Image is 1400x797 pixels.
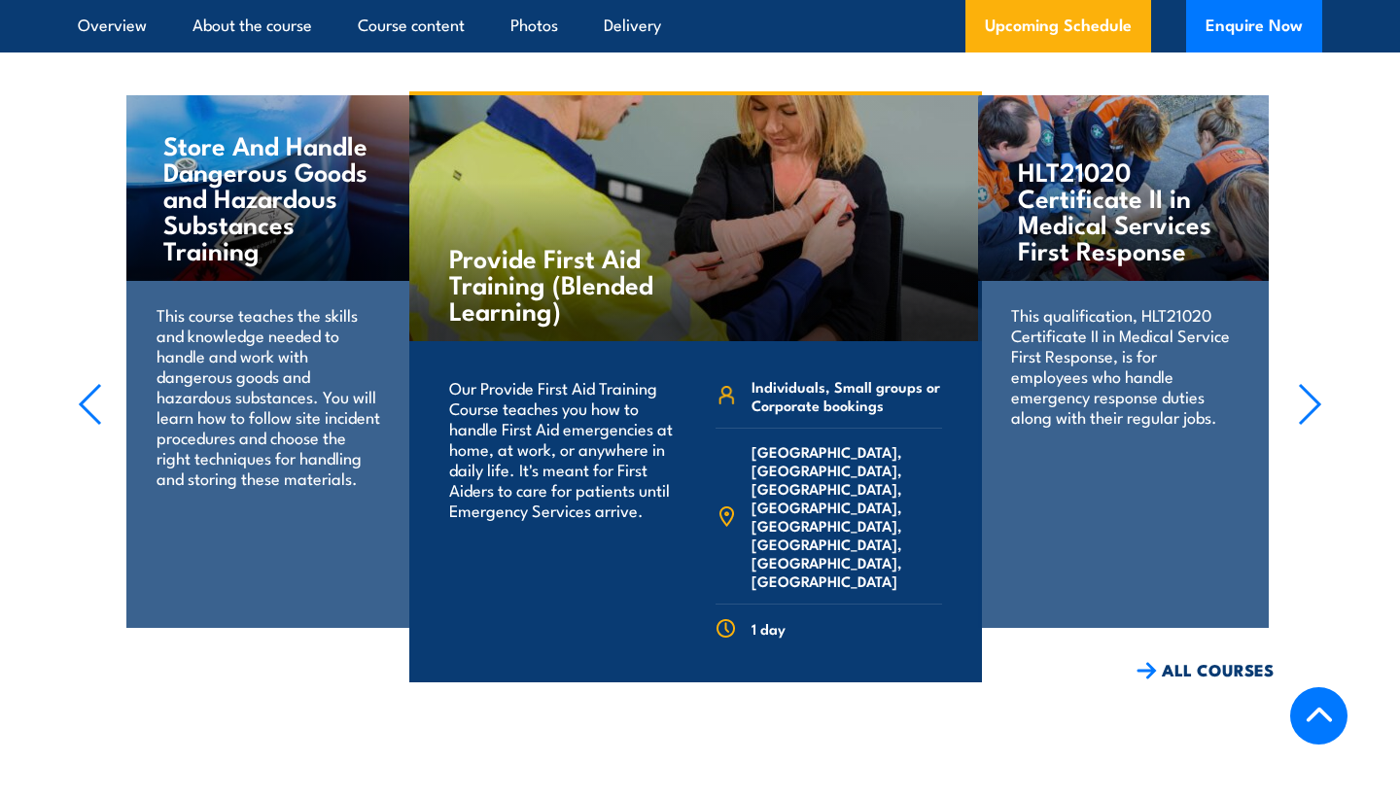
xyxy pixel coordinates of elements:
[752,442,942,590] span: [GEOGRAPHIC_DATA], [GEOGRAPHIC_DATA], [GEOGRAPHIC_DATA], [GEOGRAPHIC_DATA], [GEOGRAPHIC_DATA], [G...
[1011,304,1236,427] p: This qualification, HLT21020 Certificate II in Medical Service First Response, is for employees w...
[163,131,374,262] h4: Store And Handle Dangerous Goods and Hazardous Substances Training
[157,304,381,488] p: This course teaches the skills and knowledge needed to handle and work with dangerous goods and h...
[1018,157,1229,262] h4: HLT21020 Certificate II in Medical Services First Response
[1137,659,1274,681] a: ALL COURSES
[449,244,678,323] h4: Provide First Aid Training (Blended Learning)
[449,377,676,520] p: Our Provide First Aid Training Course teaches you how to handle First Aid emergencies at home, at...
[752,377,942,414] span: Individuals, Small groups or Corporate bookings
[752,619,786,638] span: 1 day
